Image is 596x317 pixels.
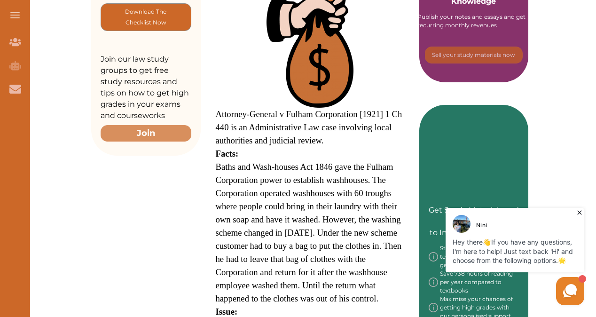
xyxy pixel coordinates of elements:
[120,6,172,28] p: Download The Checklist Now
[425,47,523,63] button: [object Object]
[429,178,519,238] p: Get Study Materials and Tutoring to Improve your Grades
[216,307,238,317] strong: Issue:
[216,109,402,145] span: Attorney-General v Fulham Corporation [1921] 1 Ch 440 is an Administrative Law case involving loc...
[370,206,587,308] iframe: HelpCrunch
[101,3,191,31] button: [object Object]
[101,54,191,121] p: Join our law study groups to get free study resources and tips on how to get high grades in your ...
[216,149,239,158] strong: Facts:
[101,125,191,142] button: Join
[417,13,530,30] div: Publish your notes and essays and get recurring monthly revenues
[432,51,515,59] p: Sell your study materials now
[216,162,402,303] span: Baths and Wash-houses Act 1846 gave the Fulham Corporation power to establish washhouses. The Cor...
